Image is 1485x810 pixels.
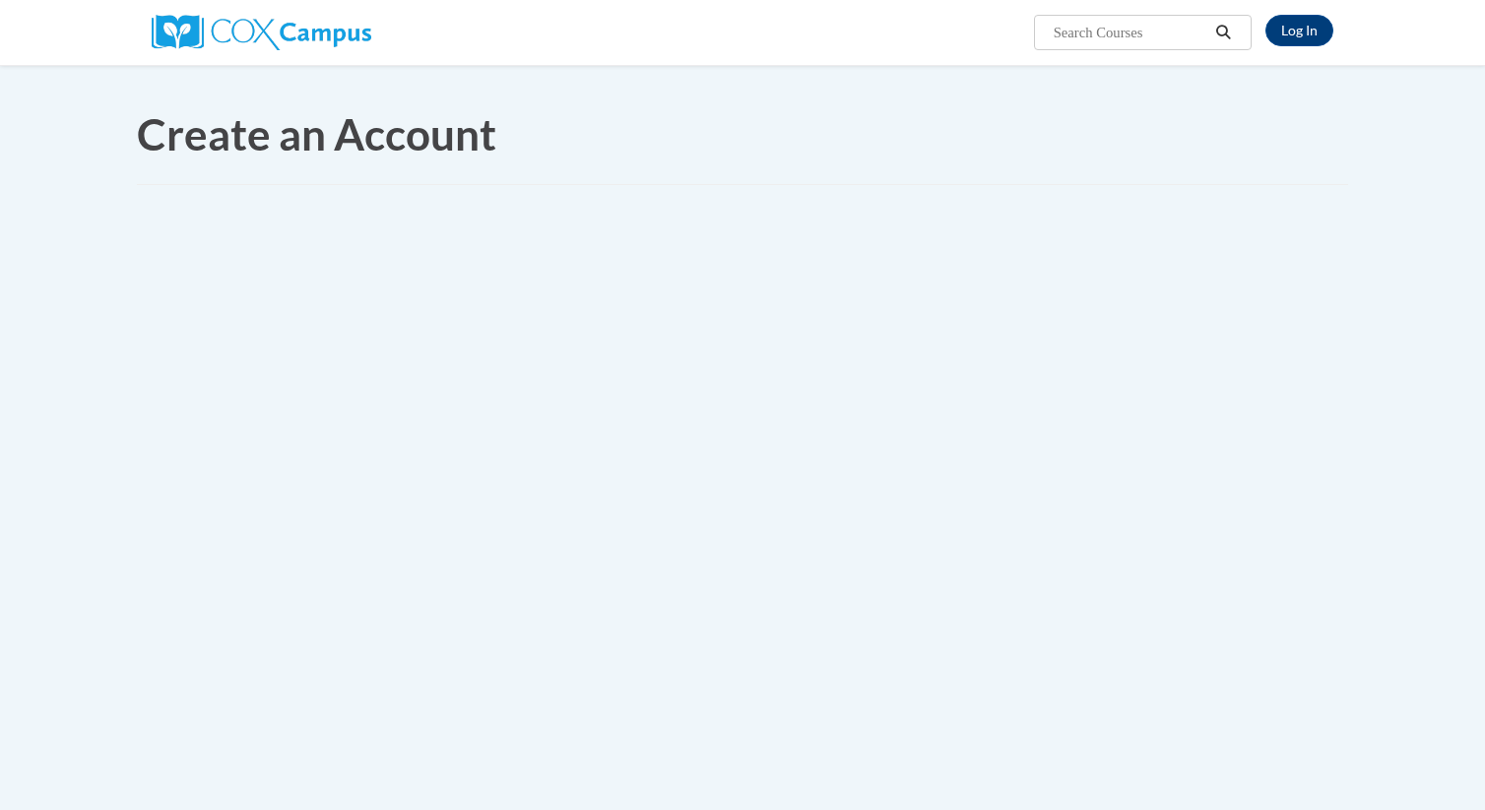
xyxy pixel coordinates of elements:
a: Cox Campus [152,23,371,39]
button: Search [1209,21,1239,44]
i:  [1215,26,1233,40]
img: Cox Campus [152,15,371,50]
a: Log In [1265,15,1333,46]
input: Search Courses [1052,21,1209,44]
span: Create an Account [137,108,496,159]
